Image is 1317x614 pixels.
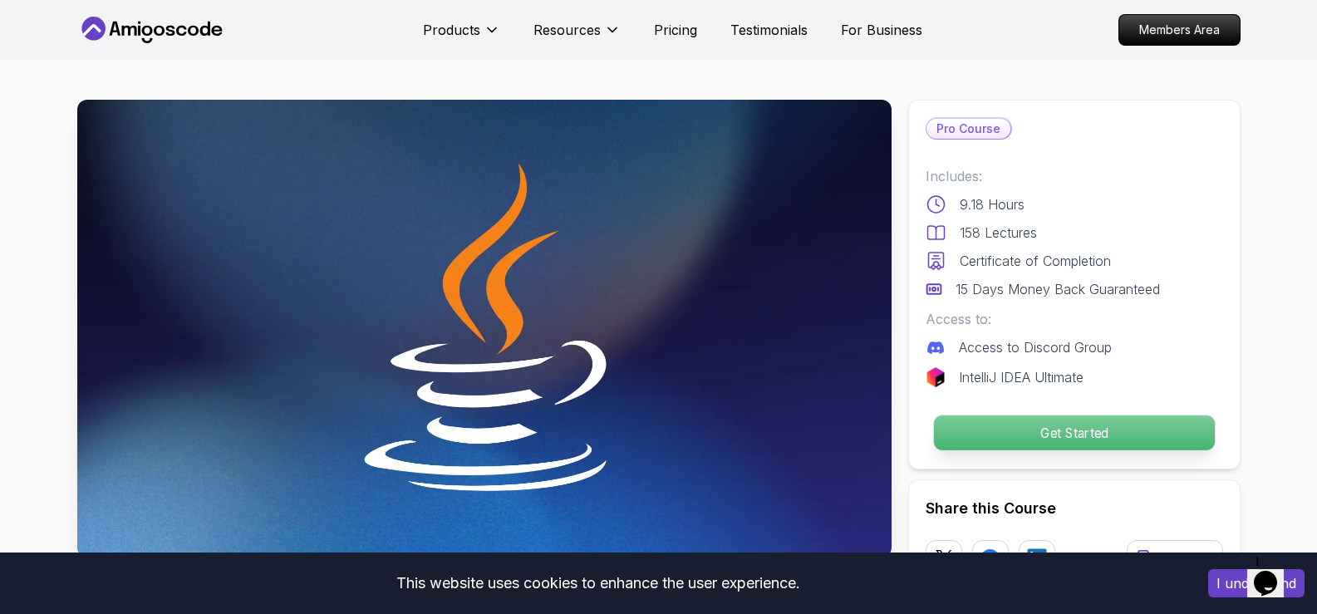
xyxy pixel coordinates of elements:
[730,20,808,40] a: Testimonials
[960,251,1111,271] p: Certificate of Completion
[956,279,1160,299] p: 15 Days Money Back Guaranteed
[423,20,500,53] button: Products
[926,309,1223,329] p: Access to:
[926,166,1223,186] p: Includes:
[960,223,1037,243] p: 158 Lectures
[841,20,922,40] a: For Business
[1127,540,1223,577] button: Copy link
[533,20,601,40] p: Resources
[933,415,1214,450] p: Get Started
[12,565,1183,602] div: This website uses cookies to enhance the user experience.
[932,415,1215,451] button: Get Started
[960,194,1025,214] p: 9.18 Hours
[1161,550,1212,567] p: Copy link
[533,20,621,53] button: Resources
[1208,569,1305,597] button: Accept cookies
[1119,15,1240,45] p: Members Area
[423,20,480,40] p: Products
[959,367,1084,387] p: IntelliJ IDEA Ultimate
[654,20,697,40] a: Pricing
[926,497,1223,520] h2: Share this Course
[77,100,892,558] img: java-for-developers_thumbnail
[959,337,1112,357] p: Access to Discord Group
[926,367,946,387] img: jetbrains logo
[1118,14,1241,46] a: Members Area
[926,119,1010,139] p: Pro Course
[1247,548,1300,597] iframe: chat widget
[1084,548,1098,568] p: or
